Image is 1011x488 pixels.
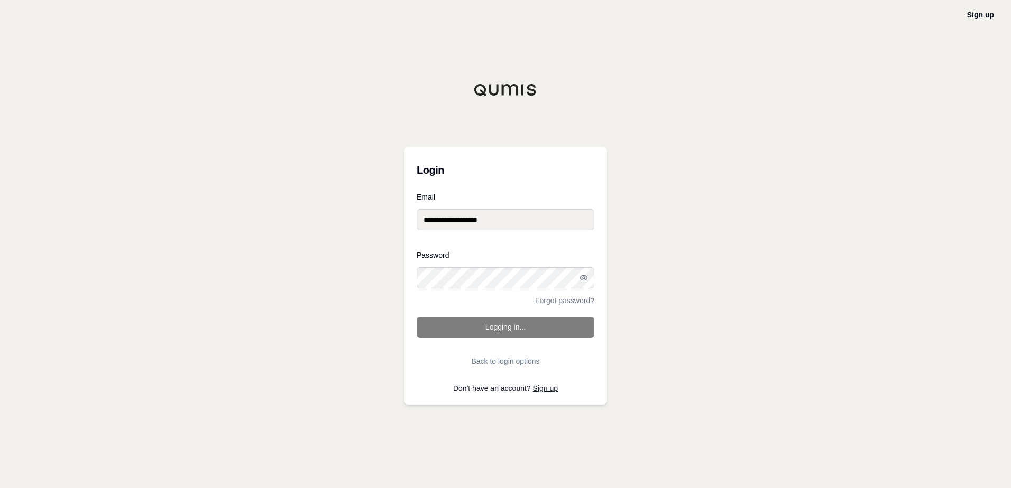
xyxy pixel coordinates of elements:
[417,193,594,201] label: Email
[535,297,594,304] a: Forgot password?
[417,251,594,259] label: Password
[417,351,594,372] button: Back to login options
[533,384,558,392] a: Sign up
[474,83,537,96] img: Qumis
[967,11,994,19] a: Sign up
[417,384,594,392] p: Don't have an account?
[417,159,594,181] h3: Login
